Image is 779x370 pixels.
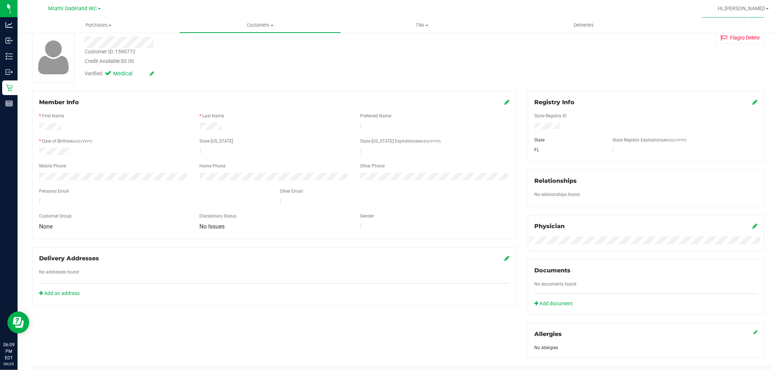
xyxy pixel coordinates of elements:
label: First Name [42,113,64,119]
span: (MM/DD/YYYY) [66,139,92,143]
label: State Registry ID [535,113,567,119]
span: Tills [341,22,503,29]
label: Personal Email [39,188,69,195]
inline-svg: Outbound [5,68,13,76]
label: Home Phone [200,163,226,169]
label: Other Phone [360,163,385,169]
span: Physician [535,223,565,230]
span: Customers [180,22,341,29]
span: $0.00 [121,58,134,64]
div: FL [529,147,607,153]
label: No addresses found [39,269,79,275]
div: Credit Available: [85,57,446,65]
span: Hi, [PERSON_NAME]! [718,5,765,11]
a: Tills [341,18,503,33]
label: No relationships found. [535,191,581,198]
span: None [39,223,53,230]
inline-svg: Inbound [5,37,13,44]
inline-svg: Reports [5,100,13,107]
span: Allergies [535,331,562,337]
span: No Issues [200,223,225,230]
span: Deliveries [564,22,604,29]
label: State [US_STATE] Expiration [360,138,440,144]
span: Purchases [18,22,179,29]
inline-svg: Inventory [5,53,13,60]
label: State [US_STATE] [200,138,233,144]
div: Verified: [85,70,154,78]
span: No documents found. [535,282,578,287]
label: Customer Group [39,213,72,219]
span: Member Info [39,99,79,106]
inline-svg: Analytics [5,21,13,29]
span: Miami Dadeland WC [49,5,97,12]
div: No Allergies [535,344,757,351]
span: Delivery Addresses [39,255,99,262]
label: Last Name [203,113,224,119]
span: Medical [113,70,142,78]
a: Add document [535,300,577,307]
a: Add an address [39,290,80,296]
div: Customer ID: 1590772 [85,48,135,56]
label: Other Email [280,188,303,195]
label: Gender [360,213,374,219]
label: Date of Birth [42,138,92,144]
a: Deliveries [503,18,665,33]
inline-svg: Retail [5,84,13,91]
span: Registry Info [535,99,575,106]
span: Documents [535,267,571,274]
p: 09/25 [3,361,14,367]
iframe: Resource center [7,312,29,333]
label: State Registry Expiration [612,137,686,143]
button: Flagto Delete [716,31,764,44]
span: Relationships [535,177,577,184]
label: Preferred Name [360,113,391,119]
div: State [529,137,607,143]
span: (MM/DD/YYYY) [415,139,440,143]
a: Purchases [18,18,179,33]
img: user-icon.png [34,38,73,76]
span: (MM/DD/YYYY) [661,138,686,142]
label: Mobile Phone [39,163,66,169]
label: Disciplinary Status [200,213,237,219]
a: Customers [179,18,341,33]
p: 06:09 PM EDT [3,341,14,361]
